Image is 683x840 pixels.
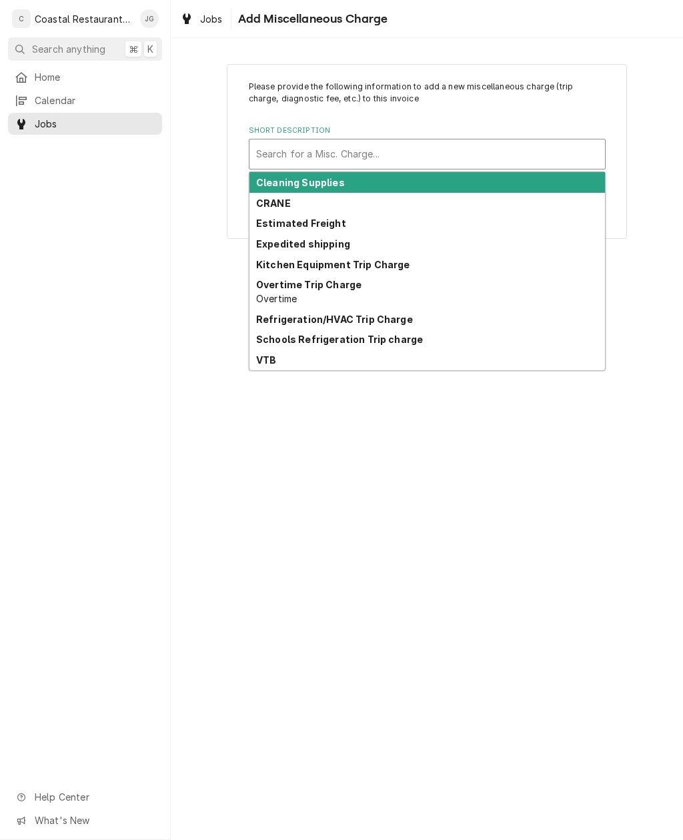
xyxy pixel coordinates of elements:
button: Search anything⌘K [8,37,162,61]
span: Home [35,70,155,84]
a: Home [8,66,162,88]
a: Calendar [8,89,162,111]
span: Calendar [35,93,155,107]
span: Help Center [35,790,154,804]
div: C [12,9,31,28]
a: Go to Help Center [8,786,162,808]
p: Please provide the following information to add a new miscellaneous charge (trip charge, diagnost... [249,81,606,105]
strong: Schools Refrigeration Trip charge [256,334,423,345]
div: Coastal Restaurant Repair [35,12,133,26]
span: Jobs [200,12,223,26]
span: ⌘ [129,42,138,56]
strong: Refrigeration/HVAC Trip Charge [256,314,413,325]
span: K [147,42,153,56]
span: Add Miscellaneous Charge [234,10,388,28]
label: Short Description [249,125,606,136]
div: Short Description [249,125,606,169]
a: Go to What's New [8,809,162,831]
a: Jobs [8,113,162,135]
strong: CRANE [256,197,291,209]
span: Overtime [256,293,297,304]
strong: Expedited shipping [256,238,350,250]
div: Line Item Create/Update [227,64,627,240]
div: Line Item Create/Update Form [249,81,606,169]
strong: VTB [256,354,276,366]
span: Search anything [32,42,105,56]
a: Jobs [175,8,228,30]
div: JG [140,9,159,28]
strong: Kitchen Equipment Trip Charge [256,259,410,270]
strong: Cleaning Supplies [256,177,345,188]
strong: Estimated Freight [256,218,346,229]
span: What's New [35,813,154,827]
strong: Overtime Trip Charge [256,279,362,290]
div: James Gatton's Avatar [140,9,159,28]
span: Jobs [35,117,155,131]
